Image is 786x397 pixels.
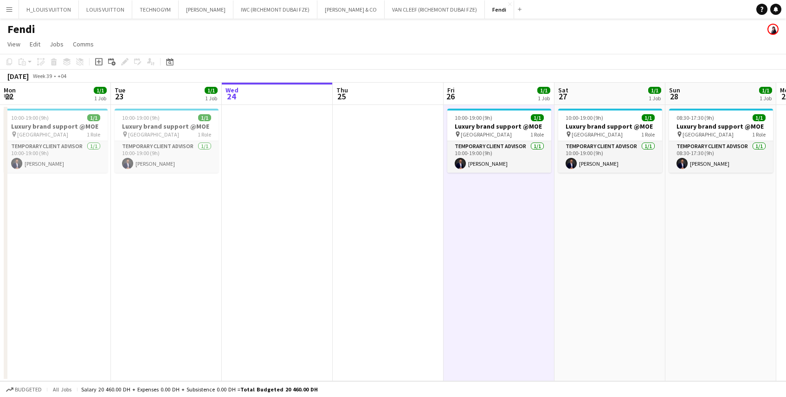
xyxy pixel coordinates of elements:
button: [PERSON_NAME] & CO [317,0,385,19]
span: 28 [668,91,680,102]
span: Sun [669,86,680,94]
button: Budgeted [5,384,43,395]
span: 10:00-19:00 (9h) [566,114,603,121]
h3: Luxury brand support @MOE [115,122,219,130]
button: [PERSON_NAME] [179,0,233,19]
div: 1 Job [205,95,217,102]
span: [GEOGRAPHIC_DATA] [128,131,179,138]
span: 08:30-17:30 (9h) [676,114,714,121]
span: [GEOGRAPHIC_DATA] [572,131,623,138]
app-card-role: Temporary Client Advisor1/110:00-19:00 (9h)[PERSON_NAME] [558,141,662,173]
app-card-role: Temporary Client Advisor1/110:00-19:00 (9h)[PERSON_NAME] [447,141,551,173]
span: 1/1 [87,114,100,121]
span: 1/1 [198,114,211,121]
span: 1 Role [87,131,100,138]
span: All jobs [51,386,73,393]
span: Thu [336,86,348,94]
h3: Luxury brand support @MOE [558,122,662,130]
span: Edit [30,40,40,48]
h3: Luxury brand support @MOE [669,122,773,130]
a: Comms [69,38,97,50]
button: VAN CLEEF (RICHEMONT DUBAI FZE) [385,0,485,19]
span: 1 Role [641,131,655,138]
span: 1/1 [648,87,661,94]
span: 1 Role [530,131,544,138]
div: Salary 20 460.00 DH + Expenses 0.00 DH + Subsistence 0.00 DH = [81,386,318,393]
div: 1 Job [760,95,772,102]
app-job-card: 08:30-17:30 (9h)1/1Luxury brand support @MOE [GEOGRAPHIC_DATA]1 RoleTemporary Client Advisor1/108... [669,109,773,173]
app-job-card: 10:00-19:00 (9h)1/1Luxury brand support @MOE [GEOGRAPHIC_DATA]1 RoleTemporary Client Advisor1/110... [558,109,662,173]
span: 1/1 [94,87,107,94]
app-job-card: 10:00-19:00 (9h)1/1Luxury brand support @MOE [GEOGRAPHIC_DATA]1 RoleTemporary Client Advisor1/110... [4,109,108,173]
div: +04 [58,72,66,79]
a: View [4,38,24,50]
span: Comms [73,40,94,48]
span: 1/1 [205,87,218,94]
span: 27 [557,91,568,102]
span: 1/1 [537,87,550,94]
app-user-avatar: Sarah Wannous [767,24,779,35]
span: Budgeted [15,386,42,393]
app-card-role: Temporary Client Advisor1/110:00-19:00 (9h)[PERSON_NAME] [115,141,219,173]
span: Jobs [50,40,64,48]
span: 1/1 [531,114,544,121]
span: 10:00-19:00 (9h) [122,114,160,121]
a: Edit [26,38,44,50]
span: Wed [225,86,238,94]
button: Fendi [485,0,514,19]
button: TECHNOGYM [132,0,179,19]
a: Jobs [46,38,67,50]
span: 1/1 [753,114,766,121]
h3: Luxury brand support @MOE [4,122,108,130]
span: 10:00-19:00 (9h) [11,114,49,121]
div: [DATE] [7,72,29,81]
span: Mon [4,86,16,94]
span: Week 39 [31,72,54,79]
span: 25 [335,91,348,102]
h3: Luxury brand support @MOE [447,122,551,130]
app-job-card: 10:00-19:00 (9h)1/1Luxury brand support @MOE [GEOGRAPHIC_DATA]1 RoleTemporary Client Advisor1/110... [447,109,551,173]
span: 1 Role [752,131,766,138]
span: [GEOGRAPHIC_DATA] [17,131,68,138]
button: H_LOUIS VUITTON [19,0,79,19]
h1: Fendi [7,22,35,36]
span: 22 [2,91,16,102]
span: 26 [446,91,455,102]
button: IWC (RICHEMONT DUBAI FZE) [233,0,317,19]
app-card-role: Temporary Client Advisor1/110:00-19:00 (9h)[PERSON_NAME] [4,141,108,173]
span: 1/1 [642,114,655,121]
span: View [7,40,20,48]
button: LOUIS VUITTON [79,0,132,19]
span: Sat [558,86,568,94]
span: Total Budgeted 20 460.00 DH [240,386,318,393]
span: Tue [115,86,125,94]
span: 1 Role [198,131,211,138]
div: 1 Job [649,95,661,102]
span: [GEOGRAPHIC_DATA] [461,131,512,138]
span: Fri [447,86,455,94]
span: 23 [113,91,125,102]
app-card-role: Temporary Client Advisor1/108:30-17:30 (9h)[PERSON_NAME] [669,141,773,173]
div: 1 Job [538,95,550,102]
span: [GEOGRAPHIC_DATA] [683,131,734,138]
span: 10:00-19:00 (9h) [455,114,492,121]
div: 1 Job [94,95,106,102]
span: 24 [224,91,238,102]
span: 1/1 [759,87,772,94]
app-job-card: 10:00-19:00 (9h)1/1Luxury brand support @MOE [GEOGRAPHIC_DATA]1 RoleTemporary Client Advisor1/110... [115,109,219,173]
